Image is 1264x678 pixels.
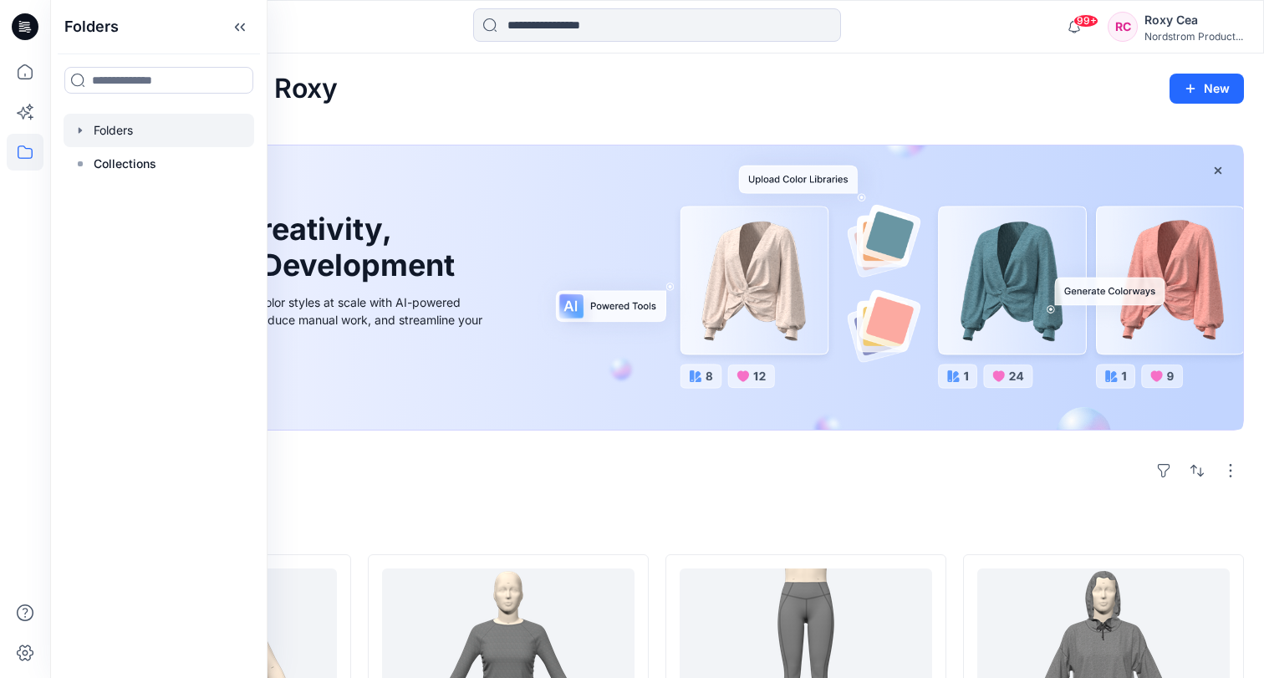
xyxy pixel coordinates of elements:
div: RC [1108,12,1138,42]
div: Roxy Cea [1144,10,1243,30]
p: Collections [94,154,156,174]
div: Nordstrom Product... [1144,30,1243,43]
span: 99+ [1073,14,1098,28]
h1: Unleash Creativity, Speed Up Development [111,212,462,283]
a: Discover more [111,366,487,400]
div: Explore ideas faster and recolor styles at scale with AI-powered tools that boost creativity, red... [111,293,487,346]
h4: Styles [70,517,1244,538]
button: New [1170,74,1244,104]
